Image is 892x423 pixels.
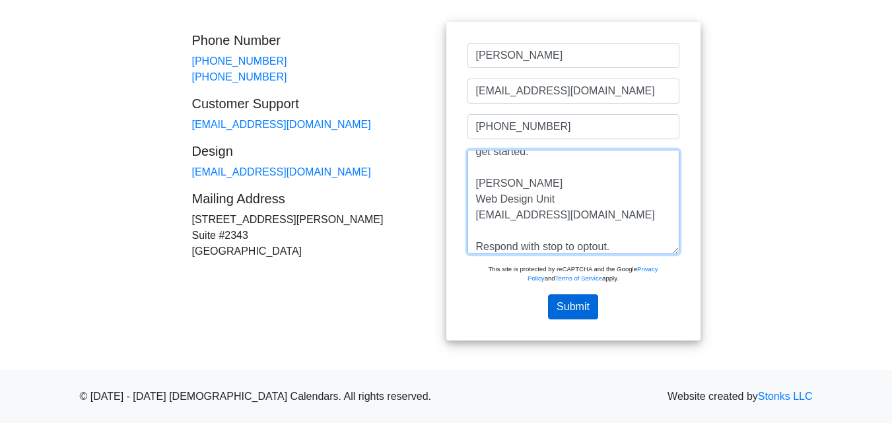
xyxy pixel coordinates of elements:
button: Submit [548,294,598,319]
p: © [DATE] - [DATE] [DEMOGRAPHIC_DATA] Calendars. All rights reserved. [80,389,813,405]
a: Stonks LLC [758,391,813,402]
a: Terms of Service [555,275,602,282]
div: [STREET_ADDRESS][PERSON_NAME] Suite #2343 [GEOGRAPHIC_DATA] [192,22,446,270]
a: [EMAIL_ADDRESS][DOMAIN_NAME] [192,119,371,130]
h5: Design [192,143,446,159]
a: [PHONE_NUMBER] [192,71,287,82]
h5: Phone Number [192,32,446,48]
input: Email [467,79,679,104]
input: Name [467,43,679,68]
input: Phone [467,114,679,139]
a: [PHONE_NUMBER] [192,55,287,67]
a: [EMAIL_ADDRESS][DOMAIN_NAME] [192,166,371,178]
h5: Mailing Address [192,191,446,207]
h5: Customer Support [192,96,446,112]
a: Privacy Policy [528,265,658,282]
div: This site is protected by reCAPTCHA and the Google and apply. [467,265,679,284]
span: Website created by [668,389,812,405]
